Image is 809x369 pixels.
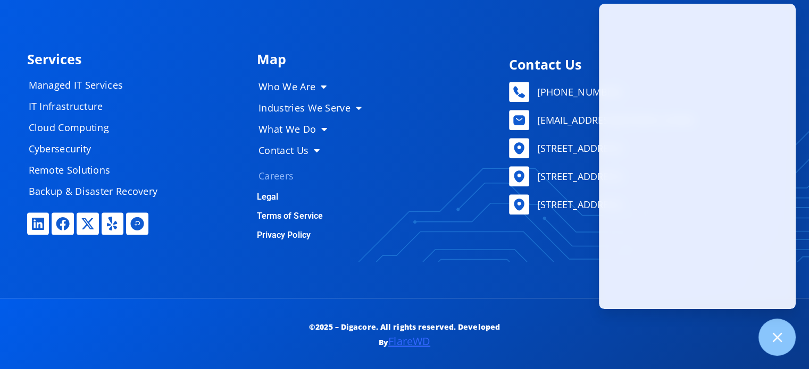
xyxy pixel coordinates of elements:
h4: Contact Us [509,58,777,71]
a: [STREET_ADDRESS] [509,166,777,186]
iframe: Chatgenie Messenger [599,4,796,309]
nav: Menu [248,76,381,182]
span: [STREET_ADDRESS] [535,196,623,212]
p: ©2025 – Digacore. All rights reserved. Developed By [286,320,523,350]
a: Industries We Serve [248,97,381,118]
a: Legal [257,192,279,202]
a: FlareWD [388,334,430,348]
a: [PHONE_NUMBER] [509,82,777,102]
a: Terms of Service [257,211,323,221]
a: Backup & Disaster Recovery [18,181,178,202]
nav: Menu [18,74,178,202]
a: IT Infrastructure [18,96,178,117]
a: Managed IT Services [18,74,178,96]
h4: Services [27,53,246,66]
a: Privacy Policy [257,230,311,240]
a: Contact Us [248,140,381,161]
a: [EMAIL_ADDRESS][DOMAIN_NAME] [509,110,777,130]
a: What We Do [248,118,381,140]
span: [STREET_ADDRESS] [535,168,623,184]
h4: Map [257,53,494,66]
span: [STREET_ADDRESS] [535,140,623,156]
span: [EMAIL_ADDRESS][DOMAIN_NAME] [535,112,695,128]
span: [PHONE_NUMBER] [535,84,622,100]
a: Cybersecurity [18,138,178,159]
a: Cloud Computing [18,117,178,138]
a: [STREET_ADDRESS] [509,194,777,214]
a: Careers [248,165,381,186]
a: Who We Are [248,76,381,97]
a: Remote Solutions [18,159,178,181]
a: [STREET_ADDRESS] [509,138,777,158]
